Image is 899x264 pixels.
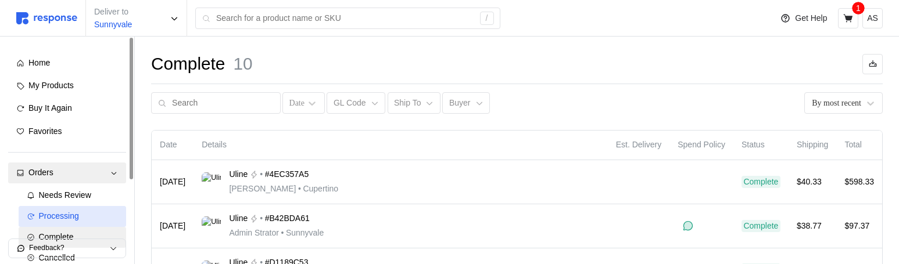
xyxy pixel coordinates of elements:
button: Ship To [388,92,440,114]
img: Uline [202,172,221,191]
p: [PERSON_NAME] Cupertino [229,183,338,196]
span: Uline [229,168,248,181]
p: Ship To [394,97,421,110]
span: My Products [28,81,74,90]
button: Buyer [442,92,490,114]
span: • [279,228,286,237]
p: $38.77 [797,220,829,233]
input: Search [172,93,274,114]
a: My Products [8,75,126,96]
p: • [260,212,263,225]
a: Buy It Again [8,98,126,119]
p: $97.37 [844,220,874,233]
p: Complete [743,176,778,189]
input: Search for a product name or SKU [216,8,474,29]
p: Details [202,139,600,151]
button: Feedback? [9,239,126,258]
p: Date [160,139,185,151]
p: $40.33 [797,176,829,189]
p: Deliver to [94,6,132,19]
a: Processing [19,206,127,227]
p: Sunnyvale [94,19,132,31]
h1: 10 [233,53,252,75]
span: #4EC357A5 [265,168,309,181]
img: svg%3e [16,12,77,24]
span: • [296,184,303,193]
button: AS [862,8,883,28]
p: Complete [743,220,778,233]
a: Needs Review [19,185,127,206]
p: 1 [856,2,861,15]
span: Uline [229,212,248,225]
p: Spend Policy [678,139,725,151]
p: Get Help [795,12,827,25]
span: Needs Review [39,190,91,200]
div: Orders [28,167,106,179]
p: Shipping [797,139,829,151]
div: By most recent [812,97,861,109]
a: Complete [19,227,127,248]
p: Status [742,139,780,151]
p: GL Code [334,97,366,110]
button: Get Help [773,8,834,30]
span: Processing [39,211,79,220]
a: Orders [8,162,126,183]
p: • [260,168,263,181]
span: Cancelled [39,253,75,262]
p: [DATE] [160,176,185,189]
span: Buy It Again [28,103,72,113]
p: [DATE] [160,220,185,233]
span: Complete [39,232,74,241]
a: Home [8,53,126,74]
span: Home [28,58,50,67]
div: Date [289,97,305,109]
h1: Complete [151,53,225,75]
p: Feedback? [29,243,109,254]
p: Est. Delivery [616,139,662,151]
p: Total [844,139,874,151]
p: $598.33 [844,176,874,189]
span: Favorites [28,126,62,136]
button: GL Code [327,92,385,114]
div: / [480,12,494,26]
img: Uline [202,216,221,236]
p: Admin Strator Sunnyvale [229,227,324,240]
p: Buyer [449,97,471,110]
span: #B42BDA61 [265,212,310,225]
p: AS [867,12,878,25]
a: Favorites [8,121,126,142]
